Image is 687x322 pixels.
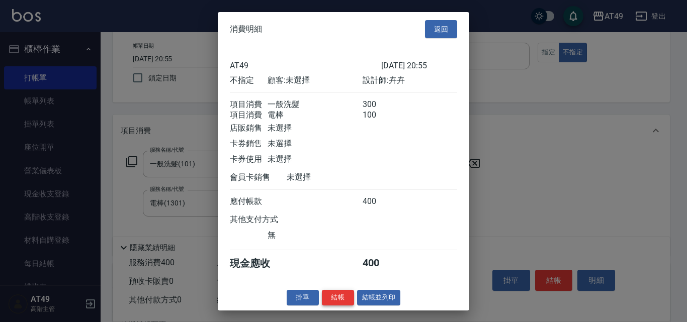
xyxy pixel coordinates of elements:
button: 掛單 [287,290,319,305]
div: 未選擇 [268,123,362,134]
div: 會員卡銷售 [230,172,287,183]
div: 現金應收 [230,257,287,270]
div: 其他支付方式 [230,214,306,225]
div: 400 [363,196,400,207]
div: 無 [268,230,362,241]
div: 卡券使用 [230,154,268,165]
div: 設計師: 卉卉 [363,75,457,86]
div: 應付帳款 [230,196,268,207]
div: 項目消費 [230,99,268,110]
div: 不指定 [230,75,268,86]
div: 未選擇 [268,139,362,149]
div: 卡券銷售 [230,139,268,149]
div: 400 [363,257,400,270]
button: 結帳 [322,290,354,305]
button: 結帳並列印 [357,290,401,305]
div: 一般洗髮 [268,99,362,110]
div: 電棒 [268,110,362,121]
div: 300 [363,99,400,110]
div: AT49 [230,61,381,70]
div: 100 [363,110,400,121]
div: 項目消費 [230,110,268,121]
div: 顧客: 未選擇 [268,75,362,86]
div: 未選擇 [287,172,381,183]
div: 未選擇 [268,154,362,165]
button: 返回 [425,20,457,38]
div: [DATE] 20:55 [381,61,457,70]
span: 消費明細 [230,24,262,34]
div: 店販銷售 [230,123,268,134]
